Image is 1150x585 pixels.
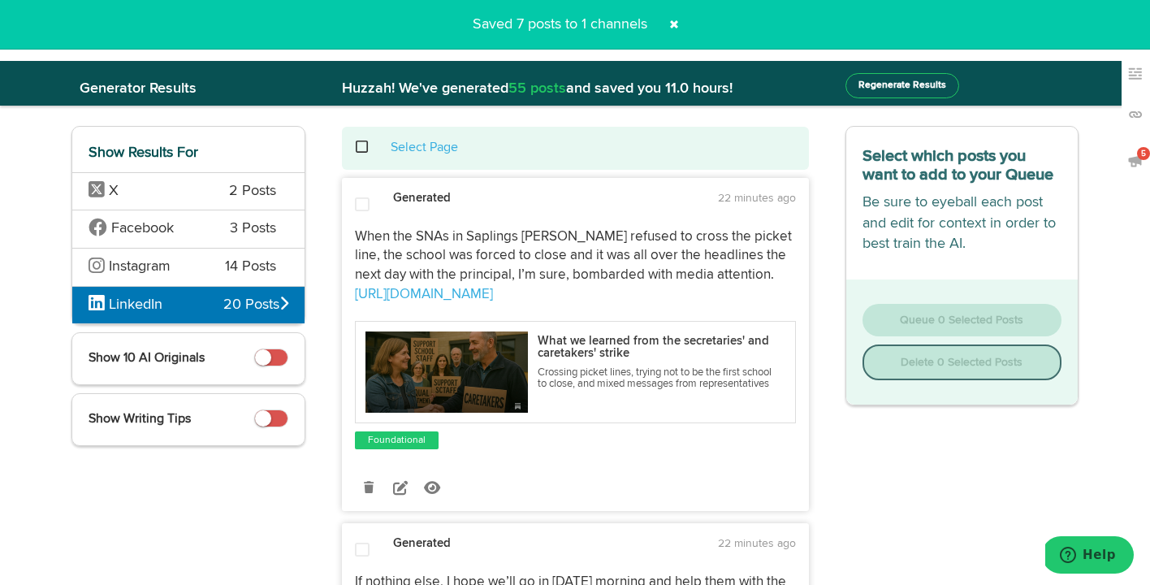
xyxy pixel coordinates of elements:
span: When the SNAs in Saplings [PERSON_NAME] refused to cross the picket line, the school was forced t... [355,230,795,283]
span: LinkedIn [109,297,162,312]
h2: Huzzah! We've generated and saved you 11.0 hours! [330,81,821,97]
span: 2 Posts [229,181,276,202]
span: Show Results For [89,145,198,160]
h3: Select which posts you want to add to your Queue [862,143,1062,184]
span: 20 Posts [223,295,288,316]
span: 5 [1137,147,1150,160]
span: Facebook [111,221,174,236]
strong: Generated [393,192,451,204]
img: https%3A%2F%2Fsimonmlewis.substack.com%2Fapi%2Fv1%2Fpost_preview%2F172962538%2Ftwitter.jpg%3Fvers... [365,331,528,413]
a: [URL][DOMAIN_NAME] [355,288,493,301]
span: 14 Posts [225,257,276,278]
span: 3 Posts [230,219,276,240]
img: keywords_off.svg [1127,66,1144,82]
p: What we learned from the secretaries' and caretakers' strike [538,335,780,359]
iframe: Opens a widget where you can find more information [1045,536,1134,577]
p: Be sure to eyeball each post and edit for context in order to best train the AI. [862,193,1062,255]
a: Select Page [391,141,458,154]
span: Show 10 AI Originals [89,352,205,365]
time: 22 minutes ago [718,193,796,204]
img: announcements_off.svg [1127,153,1144,169]
p: Crossing picket lines, trying not to be the first school to close, and mixed messages from repres... [538,367,780,391]
span: X [109,184,119,198]
time: 22 minutes ago [718,538,796,549]
span: 55 posts [508,81,566,96]
button: Regenerate Results [845,73,959,98]
button: Queue 0 Selected Posts [862,304,1062,336]
button: Delete 0 Selected Posts [862,344,1062,380]
img: links_off.svg [1127,106,1144,123]
span: Queue 0 Selected Posts [900,314,1023,326]
span: Saved 7 posts to 1 channels [463,17,657,32]
strong: Generated [393,537,451,549]
span: Instagram [109,259,171,274]
h2: Generator Results [71,81,305,97]
a: Foundational [365,432,429,448]
span: Show Writing Tips [89,413,191,426]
